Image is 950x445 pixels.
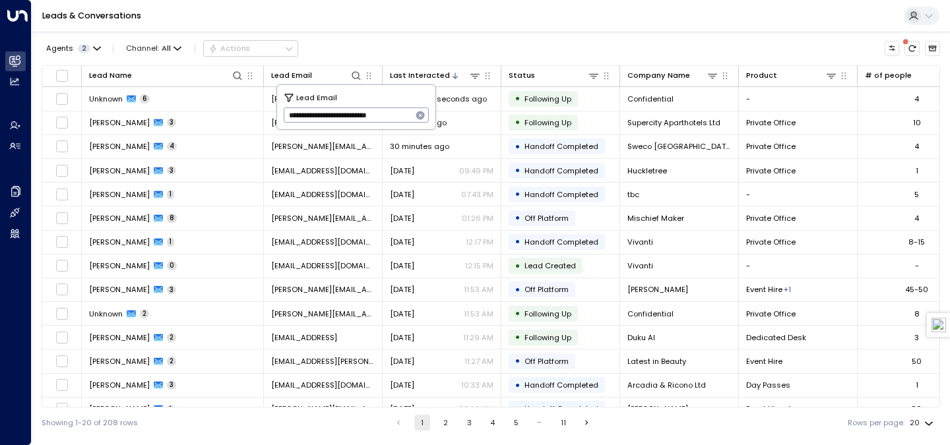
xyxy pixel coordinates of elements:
[167,261,177,270] span: 0
[55,164,69,177] span: Toggle select row
[167,405,174,414] span: 1
[414,415,430,430] button: page 1
[203,40,298,56] div: Button group with a nested menu
[524,213,569,223] span: Off Platform
[627,117,720,128] span: Supercity Aparthotels Ltd
[167,166,176,175] span: 3
[167,285,176,295] span: 3
[746,284,782,295] span: Event Hire
[438,415,454,430] button: Go to page 2
[167,214,177,223] span: 8
[627,237,653,247] span: Vivanti
[89,189,150,200] span: Matthew Constantino
[55,331,69,344] span: Toggle select row
[915,260,919,271] div: -
[515,352,521,370] div: •
[912,356,922,367] div: 50
[271,332,337,343] span: will@duku.ai
[746,403,782,414] span: Event Hire
[524,117,571,128] span: Following Up
[524,165,598,176] span: Handoff Completed
[89,141,150,152] span: Helen Duffy
[914,189,919,200] div: 5
[524,403,598,414] span: Handoff Completed
[627,356,686,367] span: Latest in Beauty
[55,355,69,368] span: Toggle select row
[739,183,858,206] td: -
[913,117,921,128] div: 10
[55,307,69,320] span: Toggle select row
[42,41,104,55] button: Agents2
[524,284,569,295] span: Off Platform
[746,69,837,82] div: Product
[509,69,600,82] div: Status
[390,332,414,343] span: Yesterday
[390,94,487,104] span: less than 10 seconds ago
[464,309,493,319] p: 11:53 AM
[42,417,138,429] div: Showing 1-20 of 208 rows
[627,94,674,104] span: Confidential
[390,165,414,176] span: Yesterday
[271,213,375,223] span: natalie@madeofmischief.com
[746,141,796,152] span: Private Office
[627,165,667,176] span: Huckletree
[89,260,150,271] span: Jack Harris
[271,117,375,128] span: kathleen@supercityuk.com
[89,165,150,176] span: Sabrina Mohamed
[271,309,375,319] span: tom.lui@tallyworkspace.com
[908,237,925,247] div: 8-15
[515,257,521,275] div: •
[627,141,731,152] span: Sweco Ireland
[390,309,414,319] span: Yesterday
[515,400,521,418] div: •
[746,213,796,223] span: Private Office
[167,118,176,127] span: 3
[271,356,375,367] span: tegan.jewers@latestinbeauty.com
[167,237,174,247] span: 1
[515,209,521,227] div: •
[271,260,375,271] span: rharris@synergyspaces.co.uk
[89,94,123,104] span: Unknown
[925,41,940,56] button: Archived Leads
[524,380,598,390] span: Handoff Completed
[912,403,922,414] div: 50
[627,332,655,343] span: Duku AI
[461,380,493,390] p: 10:33 AM
[627,284,688,295] span: Dorina
[524,141,598,152] span: Handoff Completed
[466,237,493,247] p: 12:17 PM
[524,189,598,200] span: Handoff Completed
[271,189,375,200] span: m.constantino39@gmail.com
[746,237,796,247] span: Private Office
[746,380,790,390] span: Day Passes
[532,415,548,430] div: …
[739,254,858,278] td: -
[885,41,900,56] button: Customize
[746,165,796,176] span: Private Office
[463,332,493,343] p: 11:29 AM
[167,142,177,151] span: 4
[390,213,414,223] span: Yesterday
[464,284,493,295] p: 11:53 AM
[390,403,414,414] span: Yesterday
[89,69,132,82] div: Lead Name
[208,44,250,53] div: Actions
[465,260,493,271] p: 12:15 PM
[122,41,186,55] span: Channel:
[203,40,298,56] button: Actions
[555,415,571,430] button: Go to page 11
[627,213,684,223] span: Mischief Maker
[390,189,414,200] span: Yesterday
[515,90,521,107] div: •
[515,281,521,299] div: •
[55,378,69,392] span: Toggle select row
[271,237,375,247] span: rharris@synergyspaces.co.uk
[524,237,598,247] span: Handoff Completed
[865,69,912,82] div: # of people
[627,69,690,82] div: Company Name
[746,309,796,319] span: Private Office
[89,380,150,390] span: Nertila Sejko
[42,10,141,21] a: Leads & Conversations
[485,415,501,430] button: Go to page 4
[271,284,375,295] span: emma.chait@dorina.com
